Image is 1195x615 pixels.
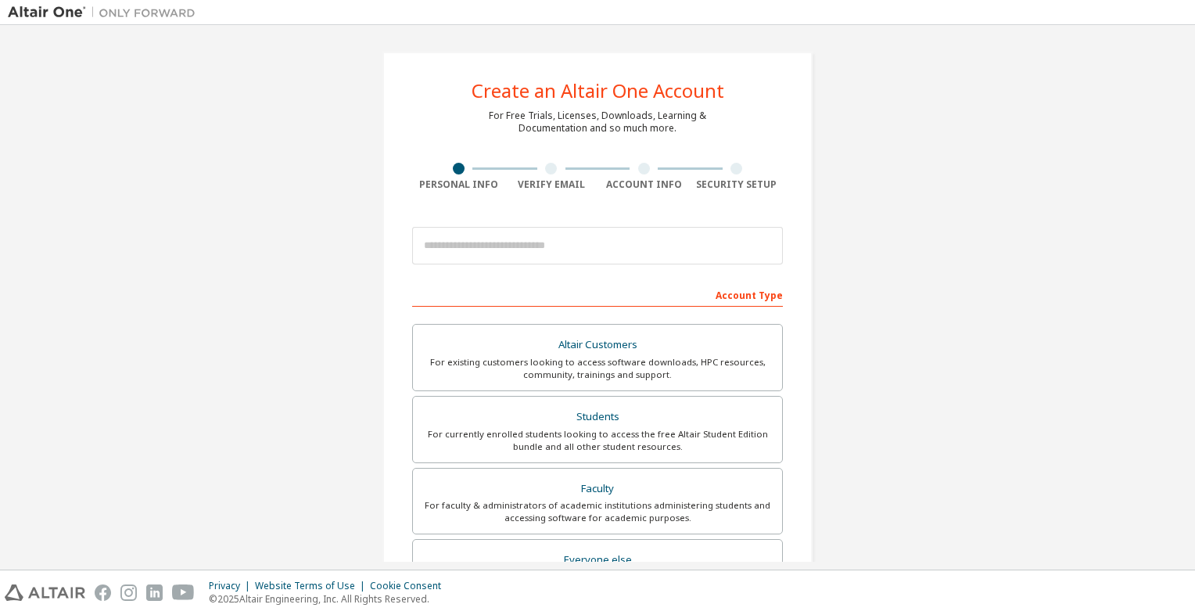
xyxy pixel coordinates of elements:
[691,178,784,191] div: Security Setup
[209,580,255,592] div: Privacy
[472,81,724,100] div: Create an Altair One Account
[422,356,773,381] div: For existing customers looking to access software downloads, HPC resources, community, trainings ...
[422,478,773,500] div: Faculty
[597,178,691,191] div: Account Info
[5,584,85,601] img: altair_logo.svg
[422,334,773,356] div: Altair Customers
[209,592,450,606] p: © 2025 Altair Engineering, Inc. All Rights Reserved.
[95,584,111,601] img: facebook.svg
[422,406,773,428] div: Students
[370,580,450,592] div: Cookie Consent
[422,549,773,571] div: Everyone else
[255,580,370,592] div: Website Terms of Use
[146,584,163,601] img: linkedin.svg
[8,5,203,20] img: Altair One
[172,584,195,601] img: youtube.svg
[505,178,598,191] div: Verify Email
[422,499,773,524] div: For faculty & administrators of academic institutions administering students and accessing softwa...
[412,178,505,191] div: Personal Info
[422,428,773,453] div: For currently enrolled students looking to access the free Altair Student Edition bundle and all ...
[120,584,137,601] img: instagram.svg
[489,110,706,135] div: For Free Trials, Licenses, Downloads, Learning & Documentation and so much more.
[412,282,783,307] div: Account Type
